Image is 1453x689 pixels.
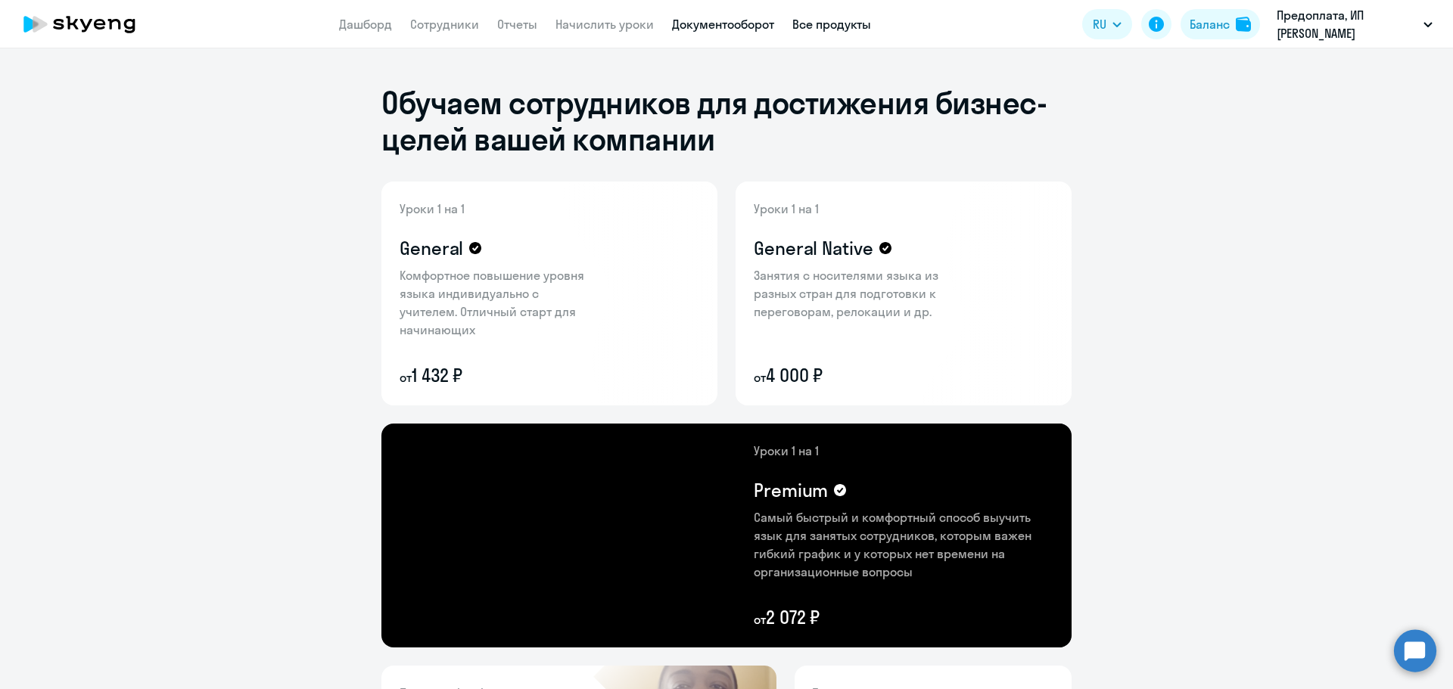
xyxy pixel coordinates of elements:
p: Уроки 1 на 1 [754,442,1053,460]
small: от [400,370,412,385]
a: Начислить уроки [555,17,654,32]
p: Занятия с носителями языка из разных стран для подготовки к переговорам, релокации и др. [754,266,951,321]
a: Сотрудники [410,17,479,32]
img: general-content-bg.png [381,182,609,405]
small: от [754,370,766,385]
button: RU [1082,9,1132,39]
small: от [754,612,766,627]
p: Комфортное повышение уровня языка индивидуально с учителем. Отличный старт для начинающих [400,266,596,339]
p: Уроки 1 на 1 [400,200,596,218]
img: balance [1236,17,1251,32]
a: Все продукты [792,17,871,32]
a: Документооборот [672,17,774,32]
h1: Обучаем сотрудников для достижения бизнес-целей вашей компании [381,85,1072,157]
img: premium-content-bg.png [543,424,1072,647]
h4: General [400,236,463,260]
a: Дашборд [339,17,392,32]
span: RU [1093,15,1106,33]
p: 4 000 ₽ [754,363,951,387]
p: Предоплата, ИП [PERSON_NAME] [1277,6,1417,42]
p: Самый быстрый и комфортный способ выучить язык для занятых сотрудников, которым важен гибкий граф... [754,508,1053,581]
button: Предоплата, ИП [PERSON_NAME] [1269,6,1440,42]
div: Баланс [1190,15,1230,33]
a: Отчеты [497,17,537,32]
p: 2 072 ₽ [754,605,1053,629]
h4: General Native [754,236,873,260]
p: Уроки 1 на 1 [754,200,951,218]
button: Балансbalance [1181,9,1260,39]
h4: Premium [754,478,828,502]
p: 1 432 ₽ [400,363,596,387]
img: general-native-content-bg.png [736,182,974,405]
